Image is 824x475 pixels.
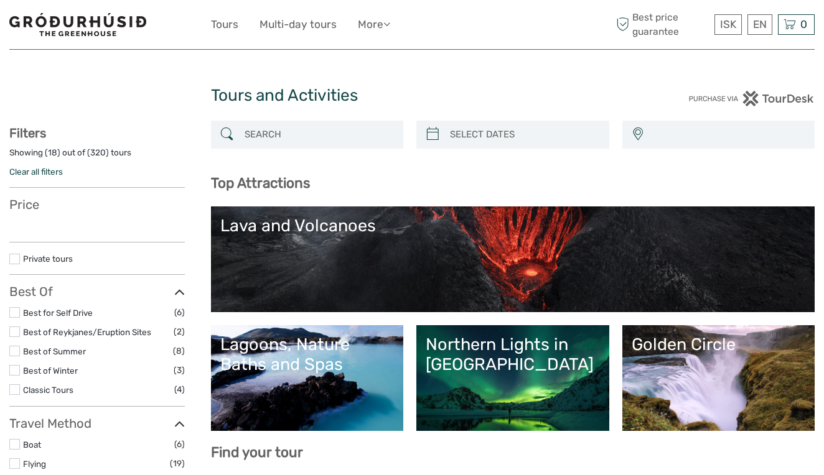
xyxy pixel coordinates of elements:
a: Best of Reykjanes/Eruption Sites [23,327,151,337]
span: 0 [798,18,809,30]
a: Best of Summer [23,346,86,356]
a: Lava and Volcanoes [220,216,806,303]
a: Private tours [23,254,73,264]
span: (8) [173,344,185,358]
a: Best of Winter [23,366,78,376]
span: (4) [174,382,185,397]
div: Lava and Volcanoes [220,216,806,236]
a: Golden Circle [632,334,806,422]
a: Tours [211,16,238,34]
h3: Price [9,197,185,212]
span: ISK [720,18,736,30]
a: More [358,16,390,34]
div: Northern Lights in [GEOGRAPHIC_DATA] [426,334,600,375]
span: (2) [174,325,185,339]
span: Best price guarantee [614,11,712,38]
span: (6) [174,437,185,451]
a: Classic Tours [23,385,73,395]
a: Best for Self Drive [23,308,93,318]
div: EN [747,14,772,35]
b: Find your tour [211,444,303,461]
input: SEARCH [240,124,398,145]
img: 1578-341a38b5-ce05-4595-9f3d-b8aa3718a0b3_logo_small.jpg [9,13,146,36]
div: Showing ( ) out of ( ) tours [9,147,185,166]
div: Lagoons, Nature Baths and Spas [220,334,395,375]
div: Golden Circle [632,334,806,354]
label: 320 [90,147,106,159]
a: Flying [23,459,46,469]
img: PurchaseViaTourDesk.png [688,91,815,106]
b: Top Attractions [211,175,310,191]
span: (19) [170,456,185,471]
a: Northern Lights in [GEOGRAPHIC_DATA] [426,334,600,422]
a: Lagoons, Nature Baths and Spas [220,334,395,422]
input: SELECT DATES [445,124,603,145]
a: Boat [23,440,41,450]
label: 18 [48,147,57,159]
a: Multi-day tours [260,16,337,34]
h3: Travel Method [9,416,185,431]
strong: Filters [9,126,46,141]
span: (6) [174,305,185,320]
span: (3) [174,363,185,377]
h3: Best Of [9,284,185,299]
h1: Tours and Activities [211,86,614,106]
a: Clear all filters [9,167,63,177]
